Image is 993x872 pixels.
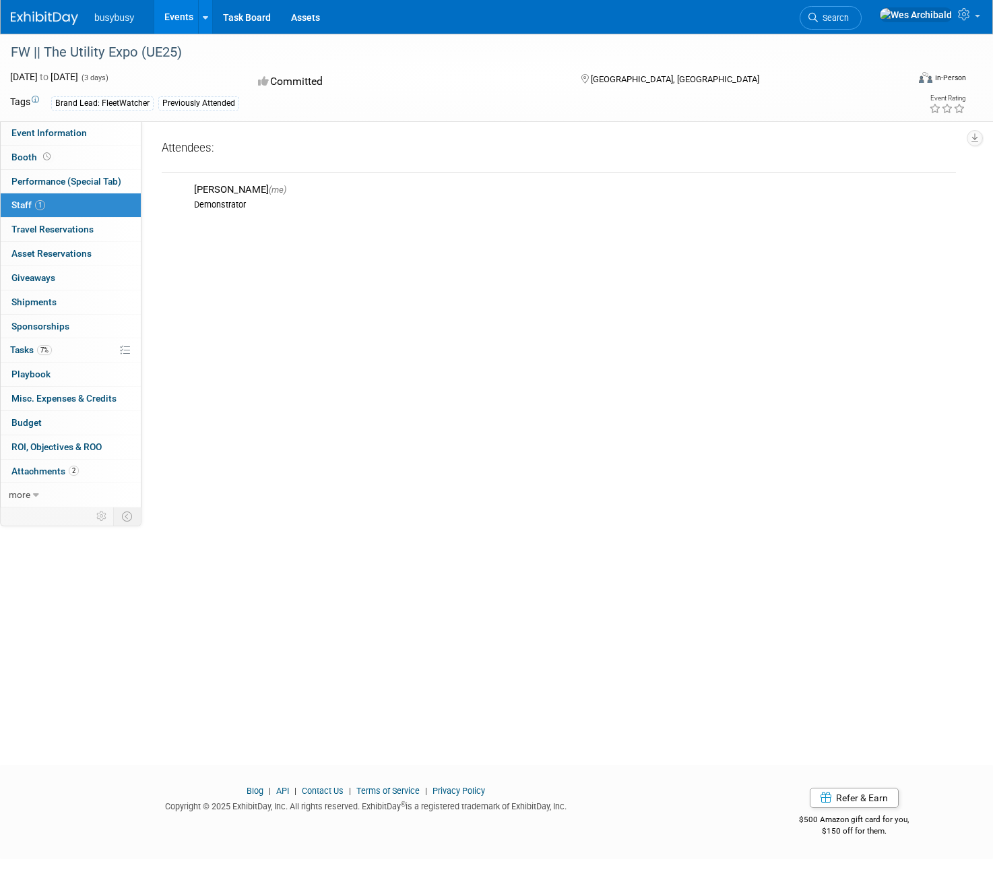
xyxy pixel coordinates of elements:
[1,218,141,241] a: Travel Reservations
[1,193,141,217] a: Staff1
[37,345,52,355] span: 7%
[10,71,78,82] span: [DATE] [DATE]
[269,185,286,195] span: (me)
[194,183,951,196] div: [PERSON_NAME]
[11,127,87,138] span: Event Information
[11,199,45,210] span: Staff
[1,411,141,435] a: Budget
[356,786,420,796] a: Terms of Service
[433,786,485,796] a: Privacy Policy
[10,344,52,355] span: Tasks
[265,786,274,796] span: |
[934,73,966,83] div: In-Person
[11,272,55,283] span: Giveaways
[11,152,53,162] span: Booth
[90,507,114,525] td: Personalize Event Tab Strip
[742,826,966,837] div: $150 off for them.
[11,297,57,307] span: Shipments
[51,96,154,111] div: Brand Lead: FleetWatcher
[919,72,932,83] img: Format-Inperson.png
[591,74,759,84] span: [GEOGRAPHIC_DATA], [GEOGRAPHIC_DATA]
[11,369,51,379] span: Playbook
[1,242,141,266] a: Asset Reservations
[1,483,141,507] a: more
[11,176,121,187] span: Performance (Special Tab)
[9,489,30,500] span: more
[69,466,79,476] span: 2
[302,786,344,796] a: Contact Us
[742,805,966,836] div: $500 Amazon gift card for you,
[824,70,967,90] div: Event Format
[94,12,134,23] span: busybusy
[6,40,885,65] div: FW || The Utility Expo (UE25)
[11,248,92,259] span: Asset Reservations
[346,786,354,796] span: |
[10,95,39,111] td: Tags
[11,393,117,404] span: Misc. Expenses & Credits
[162,140,956,158] div: Attendees:
[1,290,141,314] a: Shipments
[40,152,53,162] span: Booth not reserved yet
[38,71,51,82] span: to
[291,786,300,796] span: |
[11,11,78,25] img: ExhibitDay
[401,801,406,808] sup: ®
[1,315,141,338] a: Sponsorships
[818,13,849,23] span: Search
[158,96,239,111] div: Previously Attended
[11,321,69,332] span: Sponsorships
[80,73,108,82] span: (3 days)
[1,363,141,386] a: Playbook
[11,466,79,476] span: Attachments
[11,224,94,235] span: Travel Reservations
[800,6,862,30] a: Search
[422,786,430,796] span: |
[1,338,141,362] a: Tasks7%
[1,121,141,145] a: Event Information
[114,507,141,525] td: Toggle Event Tabs
[194,199,951,210] div: Demonstrator
[929,95,965,102] div: Event Rating
[10,797,722,813] div: Copyright © 2025 ExhibitDay, Inc. All rights reserved. ExhibitDay is a registered trademark of Ex...
[11,441,102,452] span: ROI, Objectives & ROO
[1,387,141,410] a: Misc. Expenses & Credits
[247,786,263,796] a: Blog
[1,266,141,290] a: Giveaways
[1,146,141,169] a: Booth
[35,200,45,210] span: 1
[11,417,42,428] span: Budget
[1,460,141,483] a: Attachments2
[1,435,141,459] a: ROI, Objectives & ROO
[254,70,559,94] div: Committed
[1,170,141,193] a: Performance (Special Tab)
[276,786,289,796] a: API
[810,788,899,808] a: Refer & Earn
[879,7,953,22] img: Wes Archibald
